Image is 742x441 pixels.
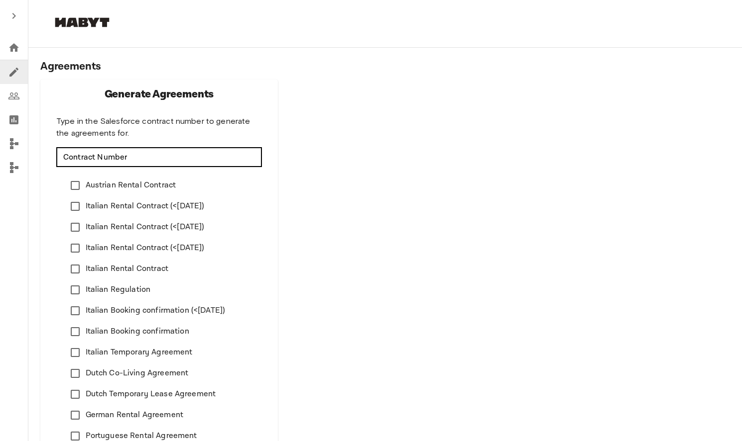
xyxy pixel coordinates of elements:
[86,263,168,275] span: Italian Rental Contract
[86,409,183,421] span: German Rental Agreement
[105,88,214,101] h2: Generate Agreements
[86,284,151,296] span: Italian Regulation
[86,200,205,212] span: Italian Rental Contract (<[DATE])
[86,367,189,379] span: Dutch Co-Living Agreement
[86,242,205,254] span: Italian Rental Contract (<[DATE])
[56,115,262,139] div: Type in the Salesforce contract number to generate the agreements for.
[86,388,216,400] span: Dutch Temporary Lease Agreement
[86,305,226,317] span: Italian Booking confirmation (<[DATE])
[86,326,189,338] span: Italian Booking confirmation
[52,17,112,27] img: Habyt
[40,60,730,74] h2: Agreements
[86,221,205,233] span: Italian Rental Contract (<[DATE])
[86,179,176,191] span: Austrian Rental Contract
[86,347,193,358] span: Italian Temporary Agreement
